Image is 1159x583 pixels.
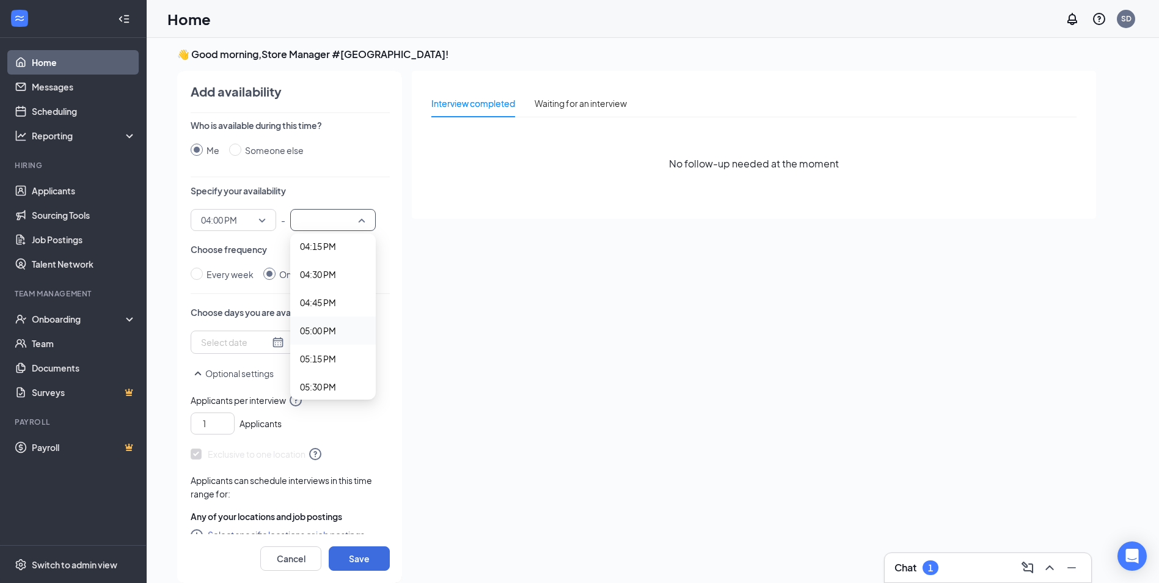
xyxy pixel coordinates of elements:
span: 04:30 PM [300,268,336,281]
div: Switch to admin view [32,559,117,571]
div: Interview completed [431,97,515,110]
p: Who is available during this time? [191,119,390,131]
span: Applicants per interview [191,393,390,408]
div: Me [207,144,219,157]
div: Reporting [32,130,137,142]
div: Payroll [15,417,134,427]
svg: QuestionInfo [308,447,323,461]
button: SmallChevronUpOptional settings [191,366,274,381]
svg: ChevronUp [1042,560,1057,575]
div: Every week [207,268,254,281]
button: CirclePlusSelect specific locations or job postings [191,527,365,542]
div: Hiring [15,160,134,170]
span: Applicants can schedule interviews in this time range for: [191,475,372,499]
svg: QuestionInfo [288,393,303,408]
div: 1 [928,563,933,573]
svg: Notifications [1065,12,1080,26]
span: No follow-up needed at the moment [669,156,839,171]
h3: 👋 Good morning, Store Manager #[GEOGRAPHIC_DATA] ! [177,48,1096,61]
div: Team Management [15,288,134,299]
span: 04:45 PM [300,296,336,309]
button: Save [329,546,390,571]
div: Once [279,268,302,281]
button: ComposeMessage [1018,558,1037,577]
svg: Analysis [15,130,27,142]
div: Onboarding [32,313,126,325]
a: Scheduling [32,99,136,123]
div: SD [1121,13,1132,24]
svg: WorkstreamLogo [13,12,26,24]
button: ChevronUp [1040,558,1059,577]
h4: Add availability [191,83,282,100]
svg: CirclePlus [191,529,205,544]
a: Home [32,50,136,75]
svg: QuestionInfo [1092,12,1106,26]
span: 05:00 PM [300,324,336,337]
svg: ComposeMessage [1020,560,1035,575]
a: Messages [32,75,136,99]
p: Specify your availability [191,185,390,197]
span: Any of your locations and job postings [191,510,342,522]
a: SurveysCrown [32,380,136,405]
div: Waiting for an interview [535,97,627,110]
a: Team [32,331,136,356]
input: 1 [196,414,234,433]
span: 04:15 PM [300,240,336,253]
svg: Settings [15,559,27,571]
a: Job Postings [32,227,136,252]
div: Someone else [245,144,304,157]
span: Exclusive to one location [191,447,323,461]
svg: Minimize [1064,560,1079,575]
a: Sourcing Tools [32,203,136,227]
svg: UserCheck [15,313,27,325]
a: Talent Network [32,252,136,276]
h3: Chat [894,561,916,574]
button: Minimize [1062,558,1081,577]
p: - [281,209,285,231]
div: Open Intercom Messenger [1117,541,1147,571]
a: Documents [32,356,136,380]
svg: Collapse [118,13,130,25]
span: 05:15 PM [300,352,336,365]
p: Choose days you are available [191,306,390,318]
span: 04:00 PM [201,211,237,229]
p: Choose frequency [191,243,390,255]
h1: Home [167,9,211,29]
input: Select date [201,335,269,349]
span: 05:30 PM [300,380,336,394]
svg: SmallChevronUp [191,366,205,381]
a: Applicants [32,178,136,203]
div: Applicants [191,408,390,435]
button: Cancel [260,546,321,571]
a: PayrollCrown [32,435,136,460]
